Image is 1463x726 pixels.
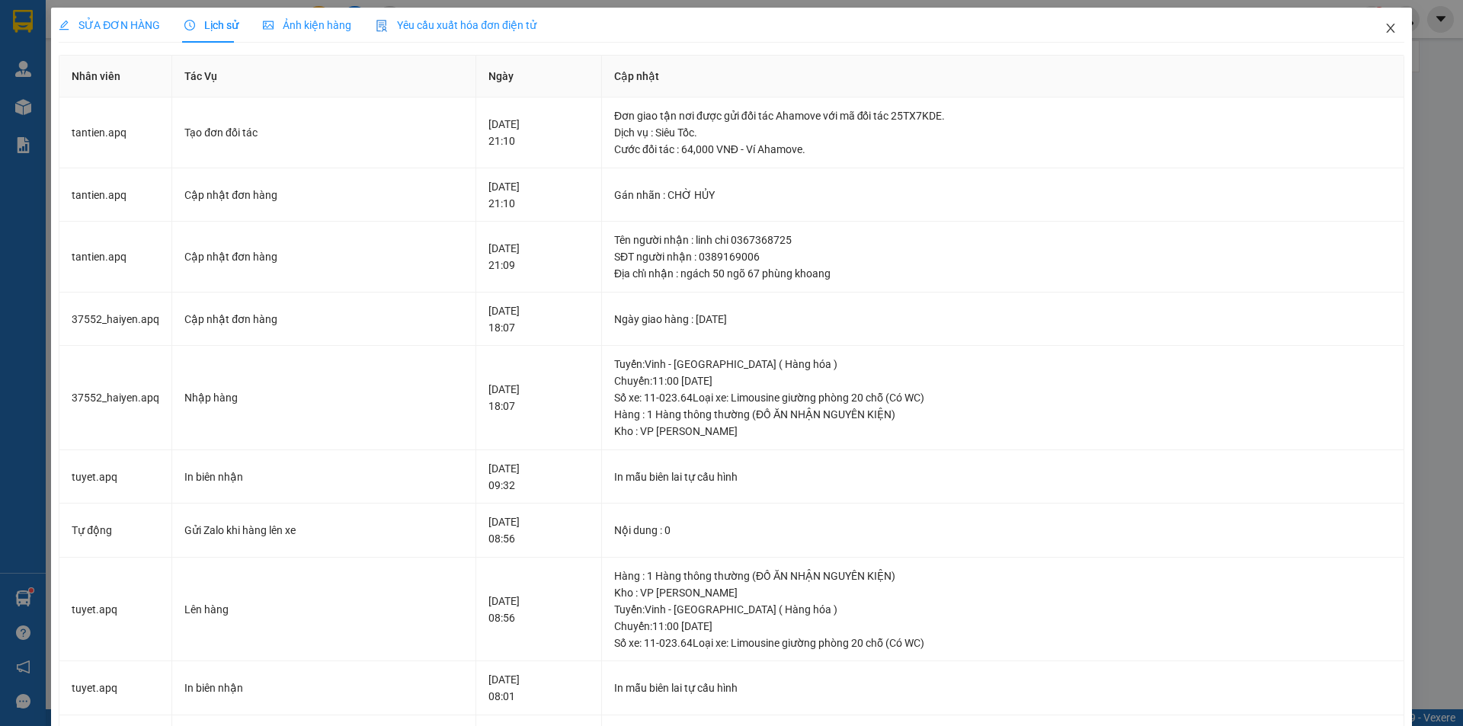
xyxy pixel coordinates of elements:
div: Địa chỉ nhận : ngách 50 ngõ 67 phùng khoang [614,265,1391,282]
th: Nhân viên [59,56,172,98]
div: [DATE] 18:07 [488,381,589,414]
img: icon [376,20,388,32]
div: Hàng : 1 Hàng thông thường (ĐỒ ĂN NHẬN NGUYÊN KIỆN) [614,568,1391,584]
div: Cước đối tác : 64,000 VNĐ - Ví Ahamove. [614,141,1391,158]
div: Đơn giao tận nơi được gửi đối tác Ahamove với mã đối tác 25TX7KDE. [614,107,1391,124]
th: Cập nhật [602,56,1404,98]
div: [DATE] 08:56 [488,513,589,547]
span: picture [263,20,274,30]
div: Tạo đơn đối tác [184,124,463,141]
div: Tuyến : Vinh - [GEOGRAPHIC_DATA] ( Hàng hóa ) Chuyến: 11:00 [DATE] Số xe: 11-023.64 Loại xe: Limo... [614,356,1391,406]
div: Dịch vụ : Siêu Tốc. [614,124,1391,141]
div: Tên người nhận : linh chi 0367368725 [614,232,1391,248]
span: edit [59,20,69,30]
td: tuyet.apq [59,450,172,504]
div: Kho : VP [PERSON_NAME] [614,584,1391,601]
div: [DATE] 08:56 [488,593,589,626]
div: In biên nhận [184,680,463,696]
td: Tự động [59,504,172,558]
div: [DATE] 09:32 [488,460,589,494]
td: tuyet.apq [59,661,172,715]
button: Close [1369,8,1412,50]
div: Gán nhãn : CHỜ HỦY [614,187,1391,203]
span: Lịch sử [184,19,238,31]
div: Hàng : 1 Hàng thông thường (ĐỒ ĂN NHẬN NGUYÊN KIỆN) [614,406,1391,423]
span: Yêu cầu xuất hóa đơn điện tử [376,19,536,31]
div: Cập nhật đơn hàng [184,311,463,328]
td: tuyet.apq [59,558,172,662]
div: Nhập hàng [184,389,463,406]
div: [DATE] 21:10 [488,178,589,212]
div: Kho : VP [PERSON_NAME] [614,423,1391,440]
td: tantien.apq [59,98,172,168]
div: Lên hàng [184,601,463,618]
th: Tác Vụ [172,56,476,98]
div: [DATE] 08:01 [488,671,589,705]
div: In mẫu biên lai tự cấu hình [614,469,1391,485]
div: Tuyến : Vinh - [GEOGRAPHIC_DATA] ( Hàng hóa ) Chuyến: 11:00 [DATE] Số xe: 11-023.64 Loại xe: Limo... [614,601,1391,651]
div: Cập nhật đơn hàng [184,248,463,265]
span: close [1385,22,1397,34]
div: SĐT người nhận : 0389169006 [614,248,1391,265]
td: tantien.apq [59,168,172,222]
div: [DATE] 18:07 [488,302,589,336]
div: In mẫu biên lai tự cấu hình [614,680,1391,696]
span: Ảnh kiện hàng [263,19,351,31]
td: 37552_haiyen.apq [59,293,172,347]
span: SỬA ĐƠN HÀNG [59,19,160,31]
div: In biên nhận [184,469,463,485]
td: tantien.apq [59,222,172,293]
span: clock-circle [184,20,195,30]
div: [DATE] 21:10 [488,116,589,149]
div: Gửi Zalo khi hàng lên xe [184,522,463,539]
div: Nội dung : 0 [614,522,1391,539]
div: [DATE] 21:09 [488,240,589,273]
div: Cập nhật đơn hàng [184,187,463,203]
div: Ngày giao hàng : [DATE] [614,311,1391,328]
td: 37552_haiyen.apq [59,346,172,450]
th: Ngày [476,56,602,98]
